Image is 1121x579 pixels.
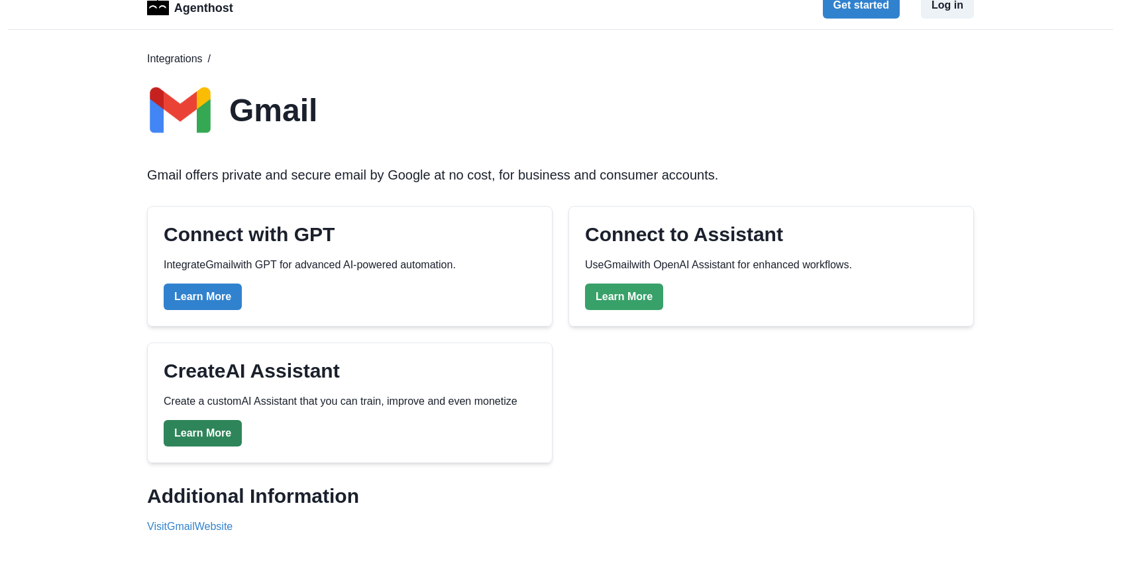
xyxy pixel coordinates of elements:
[585,257,852,273] p: Use Gmail with OpenAI Assistant for enhanced workflows.
[164,359,340,383] h2: Create AI Assistant
[147,484,974,508] h2: Additional Information
[147,165,974,185] p: Gmail offers private and secure email by Google at no cost, for business and consumer accounts.
[585,284,663,310] a: Learn More
[164,284,242,310] a: Learn More
[164,394,517,409] p: Create a custom AI Assistant that you can train, improve and even monetize
[164,223,335,246] h2: Connect with GPT
[585,223,783,246] h2: Connect to Assistant
[147,78,213,144] img: Gmail
[147,51,203,67] a: Integrations
[208,51,211,67] span: /
[164,420,242,447] a: Learn More
[147,521,233,532] a: Visit Gmail Website
[147,51,974,67] nav: breadcrumb
[164,257,456,273] p: Integrate Gmail with GPT for advanced AI-powered automation.
[229,95,317,127] h1: Gmail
